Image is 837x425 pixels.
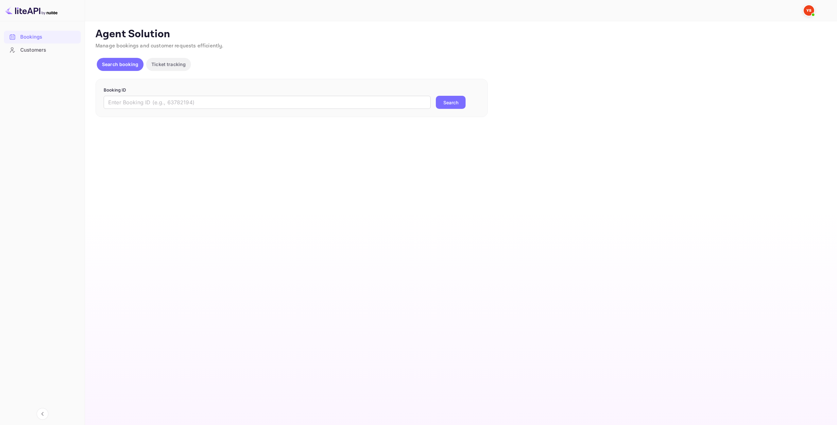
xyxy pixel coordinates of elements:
p: Ticket tracking [151,61,186,68]
p: Booking ID [104,87,480,93]
p: Agent Solution [95,28,825,41]
img: LiteAPI logo [5,5,58,16]
img: Yandex Support [804,5,814,16]
div: Bookings [20,33,77,41]
a: Bookings [4,31,81,43]
div: Customers [4,44,81,57]
input: Enter Booking ID (e.g., 63782194) [104,96,431,109]
button: Search [436,96,466,109]
p: Search booking [102,61,138,68]
span: Manage bookings and customer requests efficiently. [95,42,224,49]
div: Customers [20,46,77,54]
button: Collapse navigation [37,408,48,420]
a: Customers [4,44,81,56]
